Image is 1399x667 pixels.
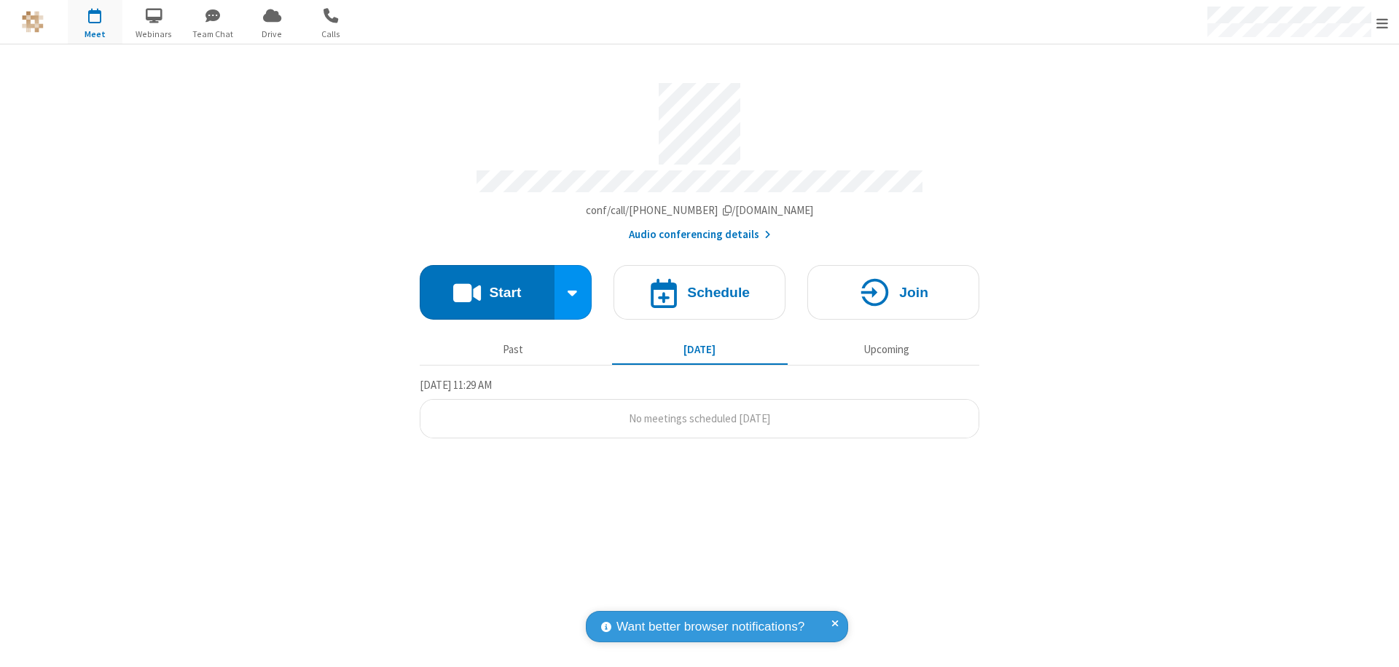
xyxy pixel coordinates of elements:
[245,28,299,41] span: Drive
[420,378,492,392] span: [DATE] 11:29 AM
[586,202,814,219] button: Copy my meeting room linkCopy my meeting room link
[68,28,122,41] span: Meet
[426,336,601,363] button: Past
[899,285,928,299] h4: Join
[687,285,750,299] h4: Schedule
[629,226,771,243] button: Audio conferencing details
[489,285,521,299] h4: Start
[799,336,974,363] button: Upcoming
[1363,629,1388,657] iframe: Chat
[586,203,814,217] span: Copy my meeting room link
[616,617,804,636] span: Want better browser notifications?
[420,376,979,439] section: Today's Meetings
[629,411,770,425] span: No meetings scheduled [DATE]
[614,265,785,320] button: Schedule
[554,265,592,320] div: Start conference options
[186,28,240,41] span: Team Chat
[807,265,979,320] button: Join
[420,265,554,320] button: Start
[22,11,44,33] img: QA Selenium DO NOT DELETE OR CHANGE
[420,72,979,243] section: Account details
[304,28,358,41] span: Calls
[612,336,788,363] button: [DATE]
[127,28,181,41] span: Webinars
